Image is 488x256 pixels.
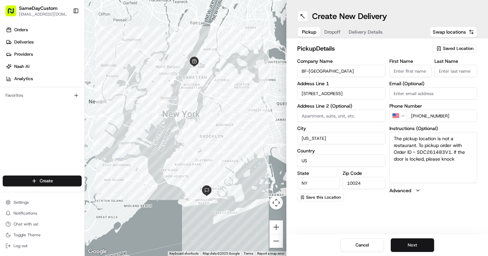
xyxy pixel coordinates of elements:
[297,110,385,122] input: Apartment, suite, unit, etc.
[3,73,84,84] a: Analytics
[19,12,67,17] button: [EMAIL_ADDRESS][DOMAIN_NAME]
[3,24,84,35] a: Orders
[3,49,84,60] a: Providers
[297,87,385,99] input: Enter address
[443,45,473,52] span: Saved Location
[3,208,82,218] button: Notifications
[312,11,387,22] h1: Create New Delivery
[7,65,19,77] img: 1736555255976-a54dd68f-1ca7-489b-9aae-adbdc363a1c4
[3,198,82,207] button: Settings
[105,87,123,95] button: See all
[269,220,283,234] button: Zoom in
[297,59,385,63] label: Company Name
[343,177,385,189] input: Enter zip code
[57,152,63,158] div: 💻
[389,65,432,77] input: Enter first name
[169,251,199,256] button: Keyboard shortcuts
[14,27,28,33] span: Orders
[7,152,12,158] div: 📗
[14,76,33,82] span: Analytics
[3,241,82,251] button: Log out
[21,124,49,129] span: Regen Pajulas
[30,72,93,77] div: We're available if you need us!
[306,195,341,200] span: Save this Location
[30,65,111,72] div: Start new chat
[244,252,253,255] a: Terms (opens in new tab)
[4,149,55,161] a: 📗Knowledge Base
[7,117,18,128] img: Regen Pajulas
[434,65,477,77] input: Enter last name
[389,132,477,183] textarea: The pickup location is not a restaurant. To pickup order with Order ID - SDC261483V1. If the door...
[297,177,340,189] input: Enter state
[433,29,466,35] span: Swap locations
[14,211,37,216] span: Notifications
[115,67,123,75] button: Start new chat
[297,44,428,53] h2: pickup Details
[3,37,84,48] a: Deliveries
[55,149,111,161] a: 💻API Documentation
[48,168,82,173] a: Powered byPylon
[55,124,68,129] span: [DATE]
[3,3,70,19] button: SameDayCustom[EMAIL_ADDRESS][DOMAIN_NAME]
[14,152,52,159] span: Knowledge Base
[389,81,477,86] label: Email (Optional)
[324,29,341,35] span: Dropoff
[14,200,29,205] span: Settings
[14,232,41,238] span: Toggle Theme
[297,193,344,201] button: Save this Location
[86,247,109,256] a: Open this area in Google Maps (opens a new window)
[14,124,19,129] img: 1736555255976-a54dd68f-1ca7-489b-9aae-adbdc363a1c4
[86,247,109,256] img: Google
[391,238,434,252] button: Next
[51,124,53,129] span: •
[341,238,384,252] button: Cancel
[297,171,340,176] label: State
[269,196,283,209] button: Map camera controls
[389,187,411,194] label: Advanced
[302,29,316,35] span: Pickup
[3,61,84,72] a: Nash AI
[297,104,385,108] label: Address Line 2 (Optional)
[257,252,284,255] a: Report a map error
[14,51,33,57] span: Providers
[18,44,112,51] input: Clear
[58,105,60,111] span: •
[389,104,477,108] label: Phone Number
[3,90,82,101] div: Favorites
[19,5,58,12] button: SameDayCustom
[343,171,385,176] label: Zip Code
[67,168,82,173] span: Pylon
[14,243,27,249] span: Log out
[297,154,385,167] input: Enter country
[7,88,45,94] div: Past conversations
[14,63,29,70] span: Nash AI
[389,126,477,131] label: Instructions (Optional)
[297,81,385,86] label: Address Line 1
[7,27,123,38] p: Welcome 👋
[430,26,477,37] button: Swap locations
[389,59,432,63] label: First Name
[389,187,477,194] button: Advanced
[297,148,385,153] label: Country
[21,105,56,111] span: SameDayCustom
[7,7,20,20] img: Nash
[432,44,477,53] button: Saved Location
[61,105,75,111] span: [DATE]
[297,65,385,77] input: Enter company name
[269,234,283,248] button: Zoom out
[40,178,53,184] span: Create
[3,219,82,229] button: Chat with us!
[349,29,383,35] span: Delivery Details
[434,59,477,63] label: Last Name
[14,39,34,45] span: Deliveries
[14,221,38,227] span: Chat with us!
[64,152,109,159] span: API Documentation
[389,87,477,99] input: Enter email address
[7,99,18,110] img: SameDayCustom
[3,176,82,186] button: Create
[297,126,385,131] label: City
[203,252,240,255] span: Map data ©2025 Google
[14,65,26,77] img: 1738778727109-b901c2ba-d612-49f7-a14d-d897ce62d23f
